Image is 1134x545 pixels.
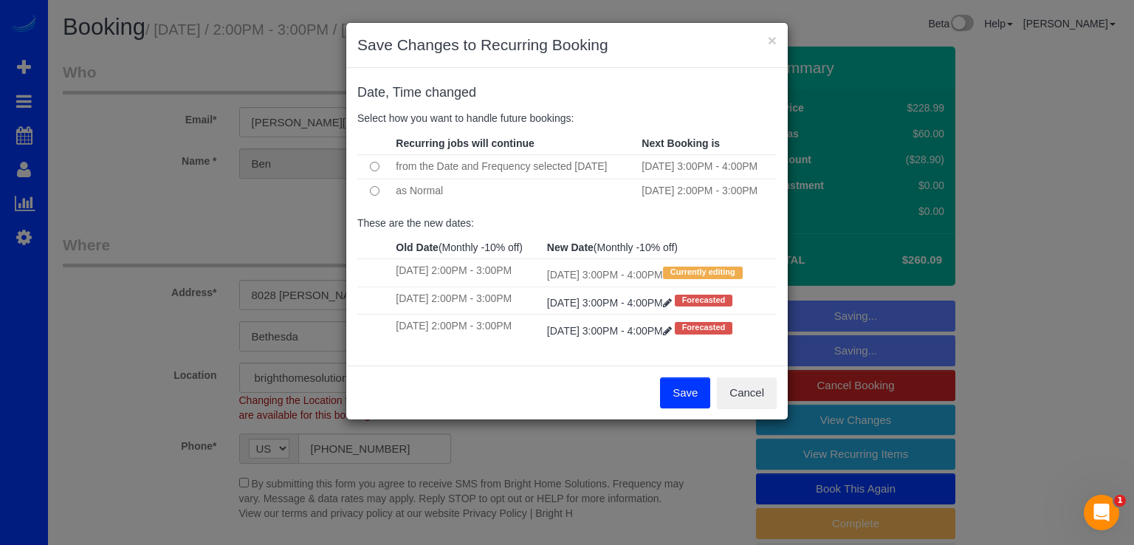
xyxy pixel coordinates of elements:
span: Forecasted [675,322,733,334]
h3: Save Changes to Recurring Booking [357,34,777,56]
a: [DATE] 3:00PM - 4:00PM [547,325,675,337]
strong: Recurring jobs will continue [396,137,534,149]
a: [DATE] 3:00PM - 4:00PM [547,297,675,309]
p: Select how you want to handle future bookings: [357,111,777,126]
th: (Monthly -10% off) [543,236,777,259]
button: Cancel [717,377,777,408]
span: 1 [1114,495,1126,507]
strong: Old Date [396,241,439,253]
td: from the Date and Frequency selected [DATE] [392,154,638,179]
td: [DATE] 2:00PM - 3:00PM [392,259,543,287]
h4: changed [357,86,777,100]
span: Forecasted [675,295,733,306]
td: [DATE] 2:00PM - 3:00PM [392,315,543,342]
button: × [768,32,777,48]
td: [DATE] 2:00PM - 3:00PM [638,179,777,203]
button: Save [660,377,710,408]
td: [DATE] 2:00PM - 3:00PM [392,287,543,314]
strong: New Date [547,241,594,253]
span: Date, Time [357,85,422,100]
th: (Monthly -10% off) [392,236,543,259]
p: These are the new dates: [357,216,777,230]
iframe: Intercom live chat [1084,495,1119,530]
td: as Normal [392,179,638,203]
span: Currently editing [663,267,743,278]
td: [DATE] 3:00PM - 4:00PM [543,259,777,287]
strong: Next Booking is [642,137,720,149]
td: [DATE] 3:00PM - 4:00PM [638,154,777,179]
